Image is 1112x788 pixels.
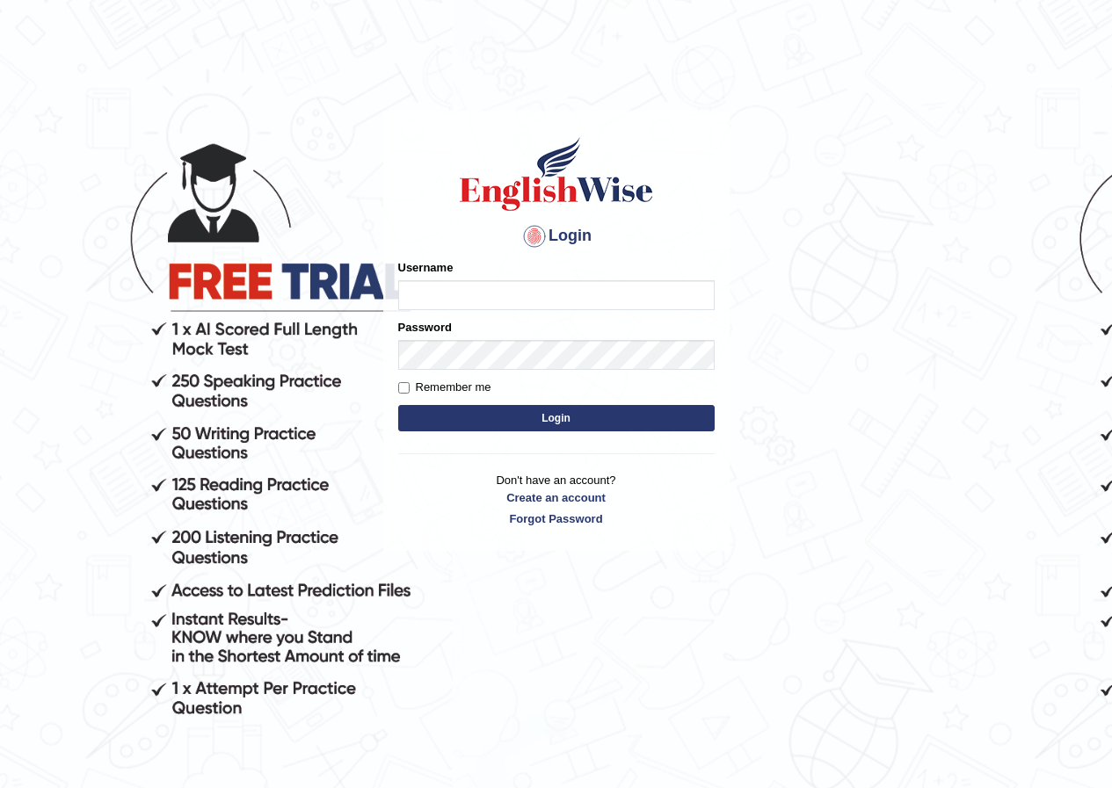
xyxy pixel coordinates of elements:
[398,259,454,276] label: Username
[398,405,715,431] button: Login
[398,472,715,526] p: Don't have an account?
[398,379,491,396] label: Remember me
[398,510,715,527] a: Forgot Password
[398,382,410,394] input: Remember me
[398,319,452,336] label: Password
[456,134,657,213] img: Logo of English Wise sign in for intelligent practice with AI
[398,489,715,506] a: Create an account
[398,222,715,250] h4: Login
